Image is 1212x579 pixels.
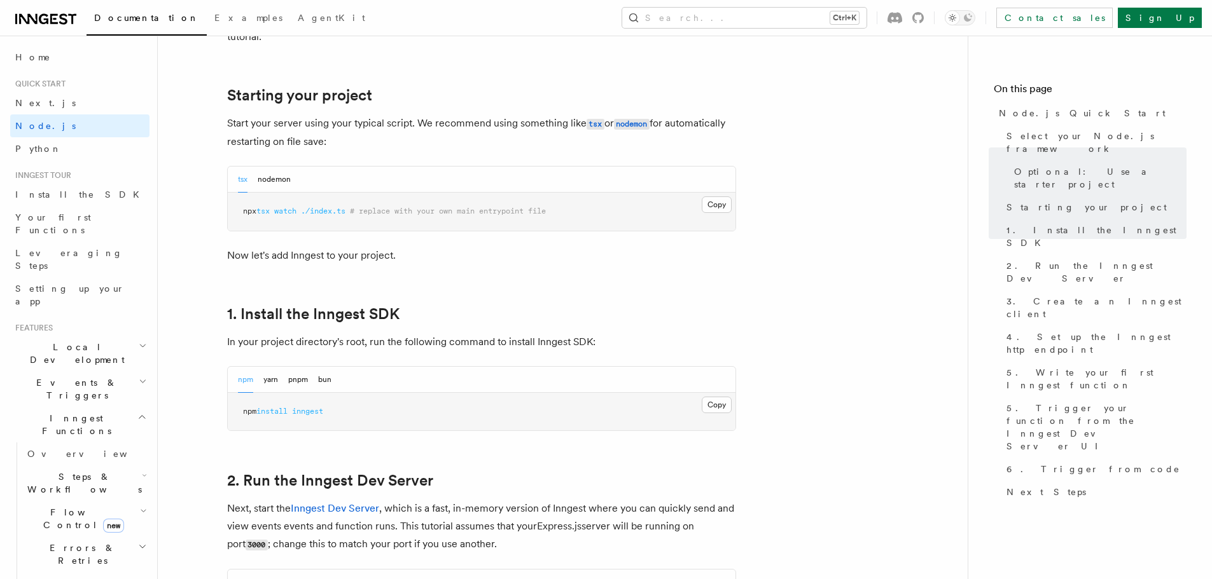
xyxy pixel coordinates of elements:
[22,506,140,531] span: Flow Control
[10,92,150,114] a: Next.js
[10,137,150,160] a: Python
[103,519,124,533] span: new
[258,167,291,193] button: nodemon
[10,341,139,366] span: Local Development
[291,502,379,514] a: Inngest Dev Server
[15,189,147,200] span: Install the SDK
[10,412,137,437] span: Inngest Functions
[227,86,372,104] a: Starting your project
[227,305,400,323] a: 1. Install the Inngest SDK
[94,13,199,23] span: Documentation
[10,376,139,402] span: Events & Triggers
[587,119,604,130] code: tsx
[22,442,150,465] a: Overview
[15,121,76,131] span: Node.js
[15,248,123,271] span: Leveraging Steps
[15,212,91,235] span: Your first Functions
[87,4,207,36] a: Documentation
[318,367,331,393] button: bun
[10,183,150,206] a: Install the SDK
[1007,486,1086,498] span: Next Steps
[1001,254,1187,290] a: 2. Run the Inngest Dev Server
[22,536,150,572] button: Errors & Retries
[1014,165,1187,191] span: Optional: Use a starter project
[10,79,66,89] span: Quick start
[290,4,373,34] a: AgentKit
[702,397,732,413] button: Copy
[227,500,736,554] p: Next, start the , which is a fast, in-memory version of Inngest where you can quickly send and vi...
[999,107,1166,119] span: Node.js Quick Start
[945,10,975,25] button: Toggle dark mode
[830,11,859,24] kbd: Ctrl+K
[996,8,1113,28] a: Contact sales
[288,367,308,393] button: pnpm
[298,13,365,23] span: AgentKit
[15,51,51,64] span: Home
[10,336,150,371] button: Local Development
[10,407,150,442] button: Inngest Functions
[207,4,290,34] a: Examples
[1001,125,1187,160] a: Select your Node.js framework
[1001,480,1187,503] a: Next Steps
[1007,295,1187,320] span: 3. Create an Inngest client
[10,371,150,407] button: Events & Triggers
[614,119,650,130] code: nodemon
[587,117,604,129] a: tsx
[227,247,736,264] p: Now let's add Inngest to your project.
[301,207,345,215] span: ./index.ts
[15,283,125,306] span: Setting up your app
[227,472,433,489] a: 2. Run the Inngest Dev Server
[1001,361,1187,397] a: 5. Write your first Inngest function
[256,207,270,215] span: tsx
[1001,458,1187,480] a: 6. Trigger from code
[1007,366,1187,392] span: 5. Write your first Inngest function
[1007,330,1187,356] span: 4. Set up the Inngest http endpoint
[10,46,150,69] a: Home
[350,207,546,215] span: # replace with your own main entrypoint file
[994,81,1187,102] h4: On this page
[10,114,150,137] a: Node.js
[246,540,268,550] code: 3000
[238,367,253,393] button: npm
[10,242,150,277] a: Leveraging Steps
[702,196,732,213] button: Copy
[10,323,53,333] span: Features
[15,98,76,108] span: Next.js
[10,206,150,242] a: Your first Functions
[10,170,71,181] span: Inngest tour
[1001,196,1187,219] a: Starting your project
[10,277,150,313] a: Setting up your app
[22,465,150,501] button: Steps & Workflows
[1007,463,1180,475] span: 6. Trigger from code
[243,407,256,416] span: npm
[1007,402,1187,453] span: 5. Trigger your function from the Inngest Dev Server UI
[1001,397,1187,458] a: 5. Trigger your function from the Inngest Dev Server UI
[22,542,138,567] span: Errors & Retries
[614,117,650,129] a: nodemon
[274,207,296,215] span: watch
[1007,201,1167,214] span: Starting your project
[227,333,736,351] p: In your project directory's root, run the following command to install Inngest SDK:
[27,449,158,459] span: Overview
[1007,259,1187,285] span: 2. Run the Inngest Dev Server
[243,207,256,215] span: npx
[238,167,247,193] button: tsx
[214,13,282,23] span: Examples
[22,501,150,536] button: Flow Controlnew
[994,102,1187,125] a: Node.js Quick Start
[1009,160,1187,196] a: Optional: Use a starter project
[292,407,323,416] span: inngest
[1118,8,1202,28] a: Sign Up
[1001,219,1187,254] a: 1. Install the Inngest SDK
[1007,224,1187,249] span: 1. Install the Inngest SDK
[1001,290,1187,325] a: 3. Create an Inngest client
[22,470,142,496] span: Steps & Workflows
[1001,325,1187,361] a: 4. Set up the Inngest http endpoint
[1007,130,1187,155] span: Select your Node.js framework
[15,144,62,154] span: Python
[227,114,736,151] p: Start your server using your typical script. We recommend using something like or for automatical...
[263,367,278,393] button: yarn
[622,8,867,28] button: Search...Ctrl+K
[256,407,288,416] span: install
